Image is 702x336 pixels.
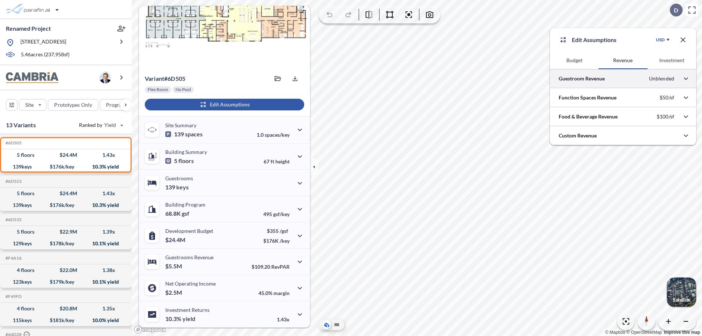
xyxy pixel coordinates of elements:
span: margin [273,290,290,296]
p: 1.43x [277,316,290,322]
p: Program [106,101,127,109]
p: Food & Beverage Revenue [559,113,618,120]
p: Site [25,101,34,109]
span: /gsf [280,228,288,234]
span: gsf/key [273,211,290,217]
span: RevPAR [271,264,290,270]
p: Building Program [165,201,205,208]
a: OpenStreetMap [626,330,662,335]
button: Aerial View [322,320,331,329]
h5: Click to copy the code [4,179,22,184]
button: Revenue [599,52,647,69]
p: 1.0 [257,132,290,138]
p: Guestrooms [165,175,193,181]
p: $176K [263,238,290,244]
p: Building Summary [165,149,207,155]
div: USD [656,37,665,43]
span: keys [176,184,189,191]
span: gsf [182,210,189,217]
p: 139 [165,184,189,191]
button: Program [100,99,139,111]
p: Edit Assumptions [572,35,616,44]
p: 139 [165,131,203,138]
p: D [674,7,678,14]
span: /key [280,238,290,244]
button: Investment [648,52,696,69]
p: Investment Returns [165,307,210,313]
p: Flex Room [148,87,168,93]
p: No Pool [175,87,191,93]
h5: Click to copy the code [4,140,22,146]
p: Site Summary [165,122,196,128]
h5: Click to copy the code [4,217,22,222]
p: $355 [263,228,290,234]
span: spaces/key [265,132,290,138]
p: 68.8K [165,210,189,217]
button: Budget [550,52,599,69]
button: Ranked by Yield [73,119,128,131]
h5: Click to copy the code [4,256,22,261]
img: BrandImage [6,72,58,83]
p: $24.4M [165,236,186,243]
p: 5.46 acres ( 237,958 sf) [21,51,69,59]
h5: Click to copy the code [4,294,22,299]
button: Edit Assumptions [145,99,304,110]
p: Satellite [673,297,690,303]
p: 10.3% [165,315,195,322]
a: Improve this map [664,330,700,335]
a: Mapbox homepage [134,325,166,334]
p: Custom Revenue [559,132,597,139]
span: Variant [145,75,164,82]
p: $50/sf [660,94,674,101]
span: ft [271,158,274,165]
p: $2.5M [165,289,183,296]
span: spaces [185,131,203,138]
p: # 6d505 [145,75,185,82]
p: 67 [264,158,290,165]
p: 13 Variants [6,121,36,129]
p: Guestrooms Revenue [165,254,214,260]
p: Function Spaces Revenue [559,94,616,101]
span: Yield [104,121,116,129]
p: $5.5M [165,263,183,270]
p: 495 [263,211,290,217]
img: user logo [99,72,111,83]
img: Switcher Image [667,278,696,307]
button: Site [19,99,46,111]
button: Prototypes Only [48,99,98,111]
span: floors [178,157,194,165]
span: yield [182,315,195,322]
button: Switcher ImageSatellite [667,278,696,307]
p: Development Budget [165,228,213,234]
a: Mapbox [605,330,625,335]
p: 45.0% [258,290,290,296]
p: $100/sf [657,113,674,120]
p: $109.20 [252,264,290,270]
button: Site Plan [332,320,341,329]
p: Renamed Project [6,24,51,33]
span: height [275,158,290,165]
p: [STREET_ADDRESS] [20,38,66,47]
p: Net Operating Income [165,280,216,287]
p: Prototypes Only [54,101,92,109]
p: 5 [165,157,194,165]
